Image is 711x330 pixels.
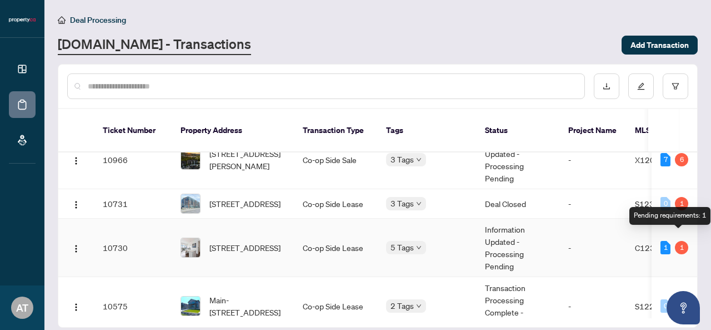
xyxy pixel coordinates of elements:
span: down [416,157,422,162]
img: Logo [72,156,81,165]
span: 3 Tags [390,197,414,210]
button: download [594,73,619,99]
div: 6 [675,153,688,166]
span: S12200083 [635,301,679,311]
span: download [603,82,610,90]
img: thumbnail-img [181,194,200,213]
button: Open asap [667,291,700,324]
td: - [559,189,626,219]
span: Deal Processing [70,15,126,25]
td: 10730 [94,219,172,277]
img: Logo [72,244,81,253]
img: Logo [72,303,81,312]
span: Main-[STREET_ADDRESS] [209,294,285,318]
button: Logo [67,239,85,257]
div: 1 [660,241,670,254]
span: [STREET_ADDRESS] [209,198,281,210]
span: down [416,245,422,250]
span: S12380708 [635,199,679,209]
span: X12075776 [635,155,680,165]
th: Project Name [559,109,626,152]
td: 10731 [94,189,172,219]
button: edit [628,73,654,99]
span: Add Transaction [630,36,689,54]
td: Co-op Side Lease [294,189,377,219]
button: Logo [67,195,85,213]
img: Logo [72,200,81,209]
div: 7 [660,153,670,166]
th: Ticket Number [94,109,172,152]
div: 1 [675,241,688,254]
span: 5 Tags [390,241,414,254]
img: logo [9,17,36,23]
td: Information Updated - Processing Pending [476,131,559,189]
button: filter [663,73,688,99]
span: C12317761 [635,243,680,253]
td: - [559,131,626,189]
td: 10966 [94,131,172,189]
th: Status [476,109,559,152]
td: - [559,219,626,277]
span: down [416,201,422,206]
td: Co-op Side Lease [294,219,377,277]
span: AT [16,300,28,316]
span: 2 Tags [390,299,414,312]
th: MLS # [626,109,693,152]
button: Add Transaction [622,36,698,55]
button: Logo [67,297,85,315]
span: [STREET_ADDRESS][PERSON_NAME] [209,147,285,172]
button: Logo [67,151,85,169]
div: 0 [660,299,670,313]
th: Transaction Type [294,109,377,152]
div: 0 [660,197,670,210]
span: edit [637,82,645,90]
img: thumbnail-img [181,297,200,316]
td: Deal Closed [476,189,559,219]
img: thumbnail-img [181,150,200,169]
span: home [58,16,66,24]
span: 3 Tags [390,153,414,166]
td: Information Updated - Processing Pending [476,219,559,277]
span: filter [672,82,679,90]
td: Co-op Side Sale [294,131,377,189]
div: 1 [675,197,688,210]
th: Property Address [172,109,294,152]
img: thumbnail-img [181,238,200,257]
span: down [416,303,422,309]
th: Tags [377,109,476,152]
span: [STREET_ADDRESS] [209,242,281,254]
a: [DOMAIN_NAME] - Transactions [58,35,251,55]
div: Pending requirements: 1 [629,207,710,225]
